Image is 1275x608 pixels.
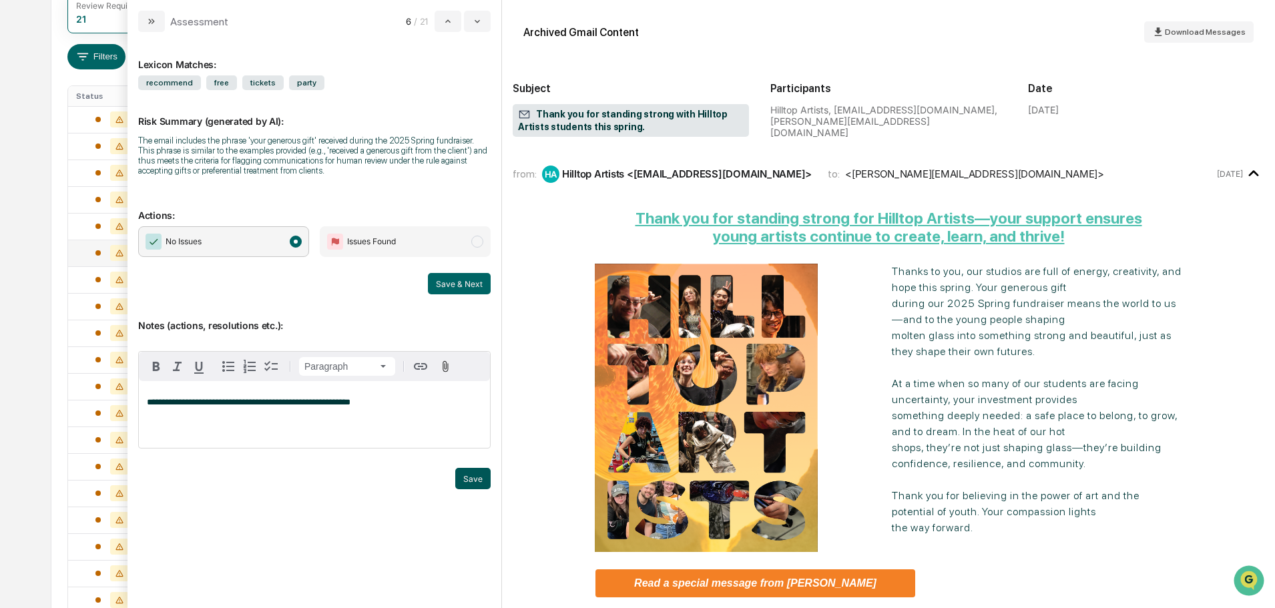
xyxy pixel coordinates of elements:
[595,264,818,552] img: Photo collage of various Hilltop Artists event and program examples set in the style of the Hillt...
[1144,21,1254,43] button: Download Messages
[518,108,744,133] span: Thank you for standing strong with Hilltop Artists students this spring.
[188,356,210,377] button: Underline
[76,13,86,25] div: 21
[13,169,35,190] img: Jordan Ford
[28,102,52,126] img: 8933085812038_c878075ebb4cc5468115_72.jpg
[76,1,140,11] div: Review Required
[289,75,324,90] span: party
[118,182,146,192] span: [DATE]
[13,238,24,249] div: 🖐️
[138,304,491,331] p: Notes (actions, resolutions etc.):
[138,135,491,176] div: The email includes the phrase 'your generous gift' received during the 2025 Spring fundraiser. Th...
[513,82,749,95] h2: Subject
[13,148,85,159] div: Past conversations
[1217,169,1243,179] time: Thursday, July 17, 2025 at 9:33:15 AM
[110,237,166,250] span: Attestations
[68,86,155,106] th: Status
[167,356,188,377] button: Italic
[206,75,237,90] span: free
[91,232,171,256] a: 🗄️Attestations
[227,106,243,122] button: Start new chat
[770,82,1007,95] h2: Participants
[892,264,1182,536] p: Thanks to you, our studios are full of energy, creativity, and hope this spring. Your generous gi...
[138,43,491,70] div: Lexicon Matches:
[1165,27,1246,37] span: Download Messages
[13,102,37,126] img: 1746055101610-c473b297-6a78-478c-a979-82029cc54cd1
[1028,104,1059,115] div: [DATE]
[513,168,537,180] span: from:
[146,234,162,250] img: Checkmark
[406,16,411,27] span: 6
[428,273,491,294] button: Save & Next
[828,168,840,180] span: to:
[523,26,639,39] div: Archived Gmail Content
[13,264,24,274] div: 🔎
[327,234,343,250] img: Flag
[41,182,108,192] span: [PERSON_NAME]
[60,115,184,126] div: We're available if you need us!
[166,235,202,248] span: No Issues
[634,577,876,589] strong: Read a special message from [PERSON_NAME]
[562,168,812,180] div: Hilltop Artists <[EMAIL_ADDRESS][DOMAIN_NAME]>
[97,238,107,249] div: 🗄️
[27,262,84,276] span: Data Lookup
[138,75,201,90] span: recommend
[13,28,243,49] p: How can we help?
[635,209,1142,246] a: Thank you for standing strong for Hilltop Artists—your support ensuresyoung artists continue to c...
[27,237,86,250] span: Preclearance
[8,257,89,281] a: 🔎Data Lookup
[207,145,243,162] button: See all
[542,166,559,183] div: HA
[35,61,220,75] input: Clear
[845,168,1104,180] div: <[PERSON_NAME][EMAIL_ADDRESS][DOMAIN_NAME]>
[347,235,396,248] span: Issues Found
[1028,82,1264,95] h2: Date
[138,194,491,221] p: Actions:
[60,102,219,115] div: Start new chat
[414,16,432,27] span: / 21
[138,99,491,127] p: Risk Summary (generated by AI):
[299,357,395,376] button: Block type
[133,295,162,305] span: Pylon
[94,294,162,305] a: Powered byPylon
[242,75,284,90] span: tickets
[595,577,915,589] a: Read a special message from [PERSON_NAME]
[170,15,228,28] div: Assessment
[8,232,91,256] a: 🖐️Preclearance
[111,182,115,192] span: •
[434,358,457,376] button: Attach files
[1232,564,1268,600] iframe: Open customer support
[770,104,1007,138] div: Hilltop Artists, [EMAIL_ADDRESS][DOMAIN_NAME], [PERSON_NAME][EMAIL_ADDRESS][DOMAIN_NAME]
[146,356,167,377] button: Bold
[67,44,125,69] button: Filters
[455,468,491,489] button: Save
